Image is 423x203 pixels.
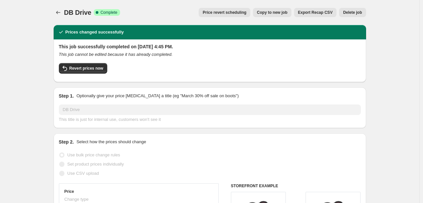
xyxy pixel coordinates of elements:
[59,117,161,122] span: This title is just for internal use, customers won't see it
[69,66,103,71] span: Revert prices now
[54,8,63,17] button: Price change jobs
[231,183,361,189] h6: STOREFRONT EXAMPLE
[253,8,291,17] button: Copy to new job
[76,139,146,145] p: Select how the prices should change
[59,139,74,145] h2: Step 2.
[67,152,120,157] span: Use bulk price change rules
[59,104,361,115] input: 30% off holiday sale
[59,43,361,50] h2: This job successfully completed on [DATE] 4:45 PM.
[59,63,107,74] button: Revert prices now
[199,8,250,17] button: Price revert scheduling
[67,171,99,176] span: Use CSV upload
[339,8,366,17] button: Delete job
[65,29,124,35] h2: Prices changed successfully
[64,9,91,16] span: DB Drive
[67,162,124,167] span: Set product prices individually
[294,8,336,17] button: Export Recap CSV
[343,10,362,15] span: Delete job
[64,189,74,194] h3: Price
[76,93,238,99] p: Optionally give your price [MEDICAL_DATA] a title (eg "March 30% off sale on boots")
[59,93,74,99] h2: Step 1.
[59,52,173,57] i: This job cannot be edited because it has already completed.
[257,10,287,15] span: Copy to new job
[100,10,117,15] span: Complete
[64,197,89,202] span: Change type
[298,10,333,15] span: Export Recap CSV
[203,10,246,15] span: Price revert scheduling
